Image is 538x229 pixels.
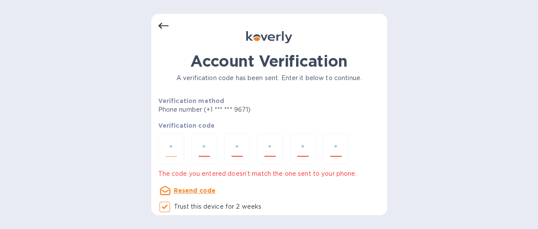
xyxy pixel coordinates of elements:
[158,169,380,178] p: The code you entered doesn’t match the one sent to your phone.
[174,202,262,211] p: Trust this device for 2 weeks
[158,105,317,114] p: Phone number (+1 *** *** 9671)
[158,52,380,70] h1: Account Verification
[158,97,225,104] b: Verification method
[174,187,216,194] u: Resend code
[158,74,380,83] p: A verification code has been sent. Enter it below to continue.
[158,121,380,130] p: Verification code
